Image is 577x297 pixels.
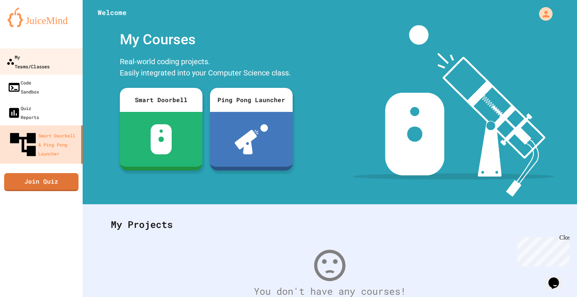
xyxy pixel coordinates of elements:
[120,88,202,112] div: Smart Doorbell
[103,210,556,239] div: My Projects
[531,5,554,23] div: My Account
[235,124,268,154] img: ppl-with-ball.png
[8,78,39,96] div: Code Sandbox
[515,234,569,266] iframe: chat widget
[151,124,172,154] img: sdb-white.svg
[210,88,293,112] div: Ping Pong Launcher
[116,25,296,54] div: My Courses
[4,173,79,191] a: Join Quiz
[8,8,75,27] img: logo-orange.svg
[6,52,50,71] div: My Teams/Classes
[3,3,52,48] div: Chat with us now!Close
[116,54,296,82] div: Real-world coding projects. Easily integrated into your Computer Science class.
[545,267,569,289] iframe: chat widget
[8,104,39,122] div: Quiz Reports
[8,129,78,160] div: Smart Doorbell & Ping Pong Launcher
[353,25,554,197] img: banner-image-my-projects.png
